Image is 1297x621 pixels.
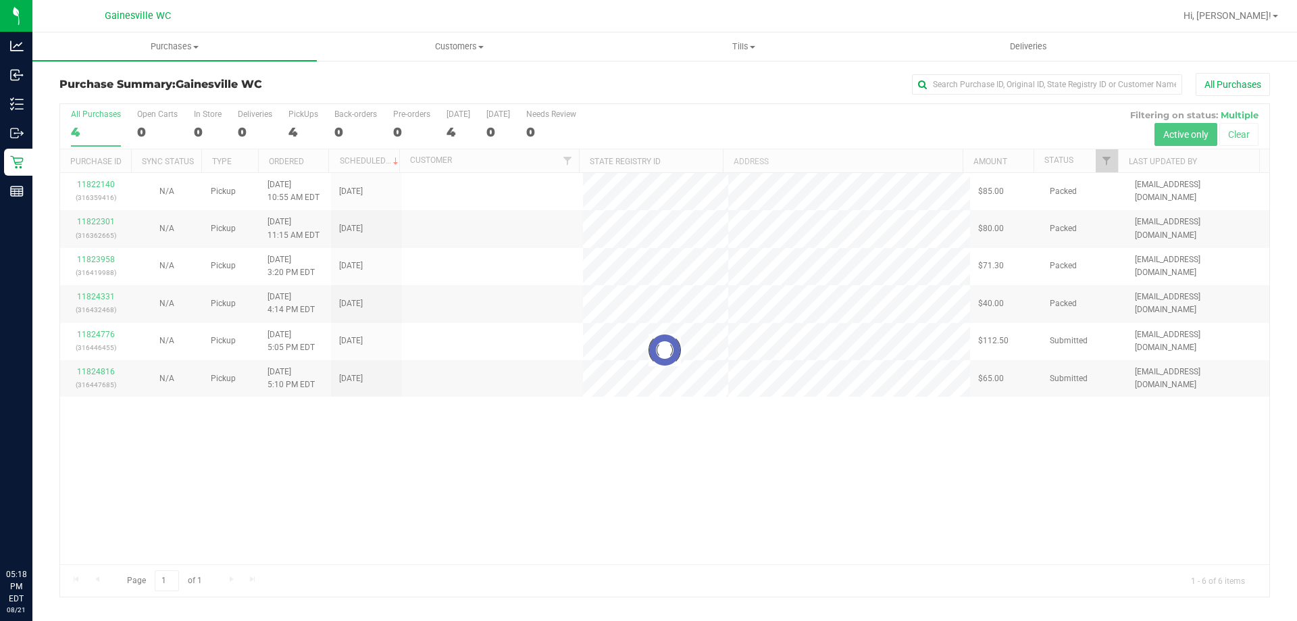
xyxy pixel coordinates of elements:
span: Deliveries [992,41,1065,53]
inline-svg: Analytics [10,39,24,53]
inline-svg: Inbound [10,68,24,82]
span: Gainesville WC [105,10,171,22]
button: All Purchases [1196,73,1270,96]
a: Purchases [32,32,317,61]
iframe: Resource center [14,513,54,553]
p: 08/21 [6,605,26,615]
a: Tills [601,32,886,61]
input: Search Purchase ID, Original ID, State Registry ID or Customer Name... [912,74,1182,95]
span: Gainesville WC [176,78,262,91]
inline-svg: Reports [10,184,24,198]
span: Tills [602,41,885,53]
a: Customers [317,32,601,61]
span: Purchases [32,41,317,53]
span: Hi, [PERSON_NAME]! [1184,10,1271,21]
inline-svg: Retail [10,155,24,169]
p: 05:18 PM EDT [6,568,26,605]
span: Customers [317,41,601,53]
a: Deliveries [886,32,1171,61]
inline-svg: Inventory [10,97,24,111]
h3: Purchase Summary: [59,78,463,91]
inline-svg: Outbound [10,126,24,140]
